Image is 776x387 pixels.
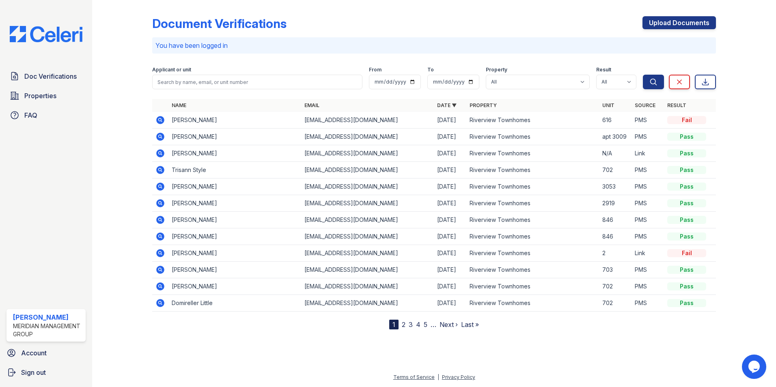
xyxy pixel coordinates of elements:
[466,178,599,195] td: Riverview Townhomes
[3,26,89,42] img: CE_Logo_Blue-a8612792a0a2168367f1c8372b55b34899dd931a85d93a1a3d3e32e68fde9ad4.png
[434,228,466,245] td: [DATE]
[21,348,47,358] span: Account
[24,110,37,120] span: FAQ
[168,112,301,129] td: [PERSON_NAME]
[632,129,664,145] td: PMS
[393,374,435,380] a: Terms of Service
[427,67,434,73] label: To
[599,228,632,245] td: 846
[301,295,434,312] td: [EMAIL_ADDRESS][DOMAIN_NAME]
[632,278,664,295] td: PMS
[466,228,599,245] td: Riverview Townhomes
[667,166,706,174] div: Pass
[409,320,413,329] a: 3
[599,295,632,312] td: 702
[434,212,466,228] td: [DATE]
[667,249,706,257] div: Fail
[304,102,319,108] a: Email
[24,71,77,81] span: Doc Verifications
[168,195,301,212] td: [PERSON_NAME]
[667,116,706,124] div: Fail
[13,312,82,322] div: [PERSON_NAME]
[466,129,599,145] td: Riverview Townhomes
[434,129,466,145] td: [DATE]
[466,212,599,228] td: Riverview Townhomes
[632,112,664,129] td: PMS
[466,278,599,295] td: Riverview Townhomes
[599,178,632,195] td: 3053
[434,262,466,278] td: [DATE]
[667,299,706,307] div: Pass
[434,178,466,195] td: [DATE]
[596,67,611,73] label: Result
[599,278,632,295] td: 702
[3,345,89,361] a: Account
[470,102,497,108] a: Property
[667,216,706,224] div: Pass
[434,195,466,212] td: [DATE]
[168,129,301,145] td: [PERSON_NAME]
[168,212,301,228] td: [PERSON_NAME]
[632,295,664,312] td: PMS
[632,262,664,278] td: PMS
[667,102,686,108] a: Result
[301,245,434,262] td: [EMAIL_ADDRESS][DOMAIN_NAME]
[3,364,89,381] button: Sign out
[24,91,56,101] span: Properties
[301,145,434,162] td: [EMAIL_ADDRESS][DOMAIN_NAME]
[466,112,599,129] td: Riverview Townhomes
[6,88,86,104] a: Properties
[21,368,46,377] span: Sign out
[13,322,82,338] div: Meridian Management Group
[632,162,664,178] td: PMS
[434,162,466,178] td: [DATE]
[667,183,706,191] div: Pass
[599,145,632,162] td: N/A
[461,320,479,329] a: Last »
[667,282,706,290] div: Pass
[301,129,434,145] td: [EMAIL_ADDRESS][DOMAIN_NAME]
[434,245,466,262] td: [DATE]
[434,145,466,162] td: [DATE]
[599,195,632,212] td: 2919
[369,67,382,73] label: From
[431,320,436,329] span: …
[599,162,632,178] td: 702
[301,212,434,228] td: [EMAIL_ADDRESS][DOMAIN_NAME]
[402,320,405,329] a: 2
[642,16,716,29] a: Upload Documents
[466,262,599,278] td: Riverview Townhomes
[168,295,301,312] td: Domireller Little
[599,245,632,262] td: 2
[152,16,287,31] div: Document Verifications
[667,266,706,274] div: Pass
[466,145,599,162] td: Riverview Townhomes
[301,278,434,295] td: [EMAIL_ADDRESS][DOMAIN_NAME]
[168,162,301,178] td: Trisann Style
[301,162,434,178] td: [EMAIL_ADDRESS][DOMAIN_NAME]
[632,245,664,262] td: Link
[599,262,632,278] td: 703
[168,178,301,195] td: [PERSON_NAME]
[599,212,632,228] td: 846
[168,145,301,162] td: [PERSON_NAME]
[438,374,439,380] div: |
[632,178,664,195] td: PMS
[437,102,457,108] a: Date ▼
[632,145,664,162] td: Link
[416,320,420,329] a: 4
[434,295,466,312] td: [DATE]
[667,199,706,207] div: Pass
[172,102,186,108] a: Name
[667,232,706,241] div: Pass
[168,245,301,262] td: [PERSON_NAME]
[389,320,399,329] div: 1
[742,355,768,379] iframe: chat widget
[168,278,301,295] td: [PERSON_NAME]
[599,112,632,129] td: 616
[466,162,599,178] td: Riverview Townhomes
[301,178,434,195] td: [EMAIL_ADDRESS][DOMAIN_NAME]
[152,75,362,89] input: Search by name, email, or unit number
[667,149,706,157] div: Pass
[466,295,599,312] td: Riverview Townhomes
